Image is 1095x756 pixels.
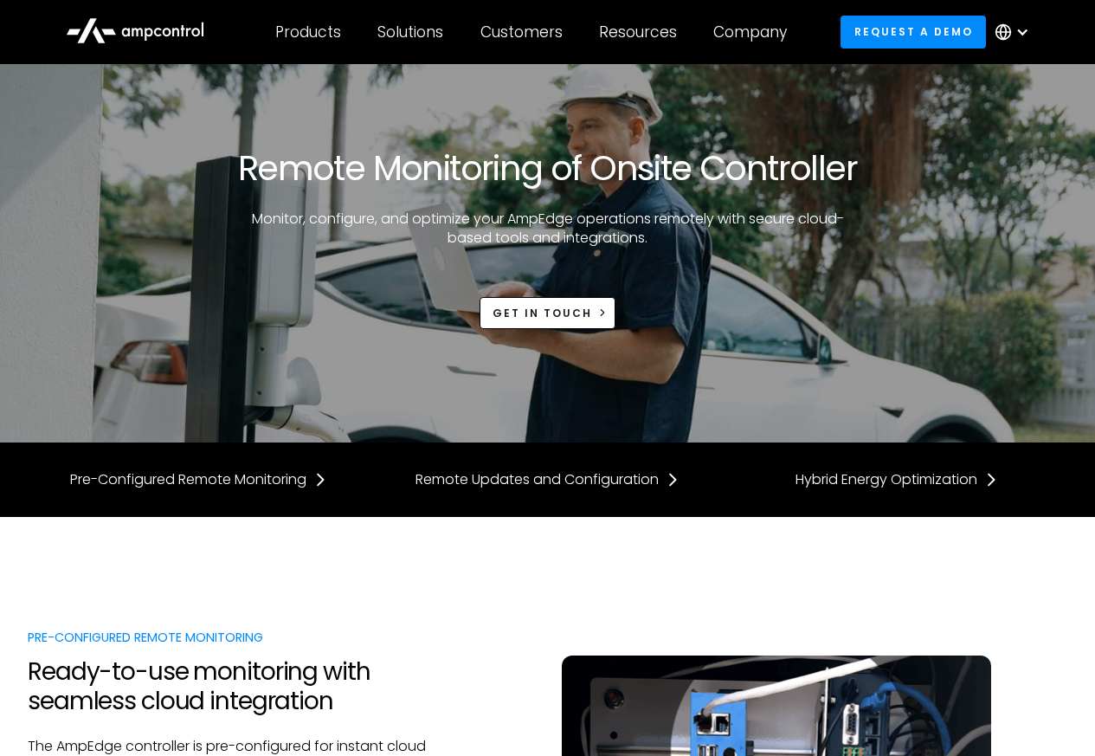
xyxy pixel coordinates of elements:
div: Remote Updates and Configuration [415,470,659,489]
h1: Remote Monitoring of Onsite Controller [238,147,857,189]
a: Hybrid Energy Optimization [795,470,998,489]
a: Get in touch [480,297,616,329]
div: Get in touch [493,306,592,321]
a: Request a demo [841,16,986,48]
h2: Ready-to-use monitoring with seamless cloud integration [28,657,433,715]
div: Solutions [377,23,443,42]
a: Remote Updates and Configuration [415,470,680,489]
a: Pre-Configured Remote Monitoring [70,470,327,489]
p: Monitor, configure, and optimize your AmpEdge operations remotely with secure cloud-based tools a... [235,210,860,249]
div: Pre-Configured Remote Monitoring [70,470,306,489]
div: Products [275,23,341,42]
div: Resources [599,23,677,42]
div: Company [713,23,787,42]
div: Customers [480,23,563,42]
div: Pre-Configured Remote Monitoring [28,628,433,647]
div: Hybrid Energy Optimization [795,470,977,489]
